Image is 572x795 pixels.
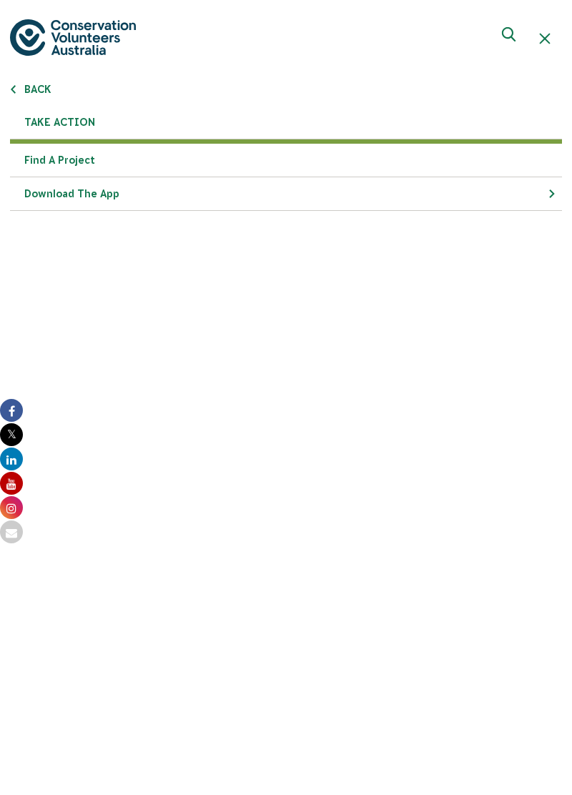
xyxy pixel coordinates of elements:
span: Take Action [24,117,95,128]
a: Download the app [10,177,562,211]
button: Expand search box Close search box [493,21,528,56]
a: Back [10,73,562,106]
img: logo.svg [10,19,136,56]
li: Take Action [10,172,562,214]
a: Find a project [10,144,562,177]
span: Expand search box [502,27,520,50]
button: Hide mobile navigation menu [528,21,562,56]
